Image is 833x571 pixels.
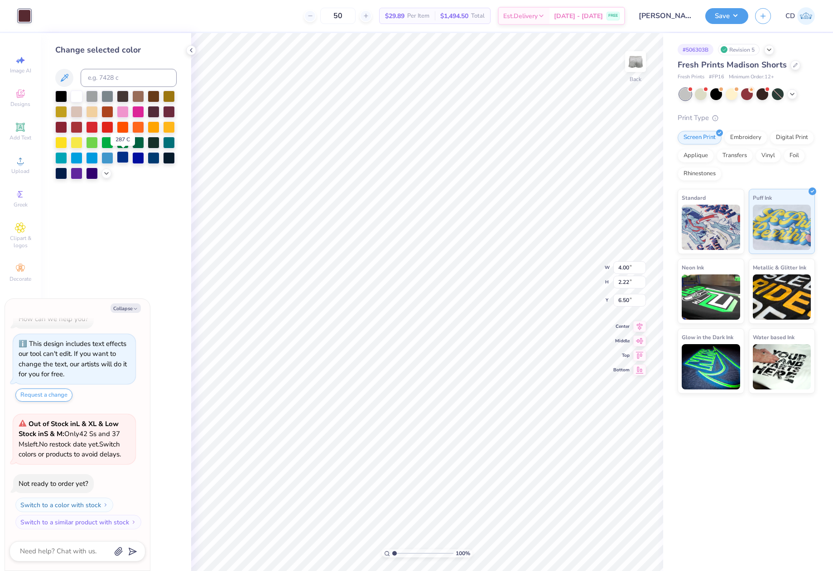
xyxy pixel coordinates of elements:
span: No restock date yet. [39,440,99,449]
div: Applique [678,149,714,163]
span: Water based Ink [753,332,794,342]
span: Top [613,352,630,359]
span: Puff Ink [753,193,772,202]
span: Neon Ink [682,263,704,272]
span: Middle [613,338,630,344]
button: Collapse [111,303,141,313]
span: Designs [10,101,30,108]
button: Switch to a color with stock [15,498,113,512]
span: [DATE] - [DATE] [554,11,603,21]
div: Not ready to order yet? [19,479,88,488]
div: Rhinestones [678,167,722,181]
span: Only 42 Ss and 37 Ms left. Switch colors or products to avoid delays. [19,419,121,459]
div: # 506303B [678,44,713,55]
div: Digital Print [770,131,814,144]
img: Glow in the Dark Ink [682,344,740,389]
img: Metallic & Glitter Ink [753,274,811,320]
span: Image AI [10,67,31,74]
span: $29.89 [385,11,404,21]
img: Standard [682,205,740,250]
img: Switch to a similar product with stock [131,519,136,525]
span: Standard [682,193,706,202]
span: Bottom [613,367,630,373]
div: Foil [784,149,805,163]
button: Switch to a similar product with stock [15,515,141,529]
img: Neon Ink [682,274,740,320]
span: Clipart & logos [5,235,36,249]
button: Save [705,8,748,24]
a: CD [785,7,815,25]
img: Back [626,53,645,71]
img: Puff Ink [753,205,811,250]
span: Fresh Prints Madison Shorts [678,59,787,70]
span: Glow in the Dark Ink [682,332,733,342]
span: CD [785,11,795,21]
input: – – [320,8,356,24]
span: Metallic & Glitter Ink [753,263,806,272]
span: FREE [608,13,618,19]
span: Greek [14,201,28,208]
div: How can we help you? [19,314,88,323]
span: 100 % [456,549,470,557]
span: Minimum Order: 12 + [729,73,774,81]
img: Cedric Diasanta [797,7,815,25]
div: Back [630,75,641,83]
span: Upload [11,168,29,175]
span: Est. Delivery [503,11,538,21]
span: Per Item [407,11,429,21]
input: Untitled Design [632,7,698,25]
span: Center [613,323,630,330]
span: Total [471,11,485,21]
span: Fresh Prints [678,73,704,81]
span: Decorate [10,275,31,283]
div: Transfers [717,149,753,163]
strong: Out of Stock in L & XL [29,419,98,428]
div: Print Type [678,113,815,123]
img: Switch to a color with stock [103,502,108,508]
div: Vinyl [756,149,781,163]
input: e.g. 7428 c [81,69,177,87]
div: Revision 5 [718,44,760,55]
div: Screen Print [678,131,722,144]
div: This design includes text effects our tool can't edit. If you want to change the text, our artist... [19,339,127,379]
span: Add Text [10,134,31,141]
span: $1,494.50 [440,11,468,21]
div: Change selected color [55,44,177,56]
div: Embroidery [724,131,767,144]
div: 287 C [111,133,135,146]
span: # FP16 [709,73,724,81]
img: Water based Ink [753,344,811,389]
button: Request a change [15,389,72,402]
